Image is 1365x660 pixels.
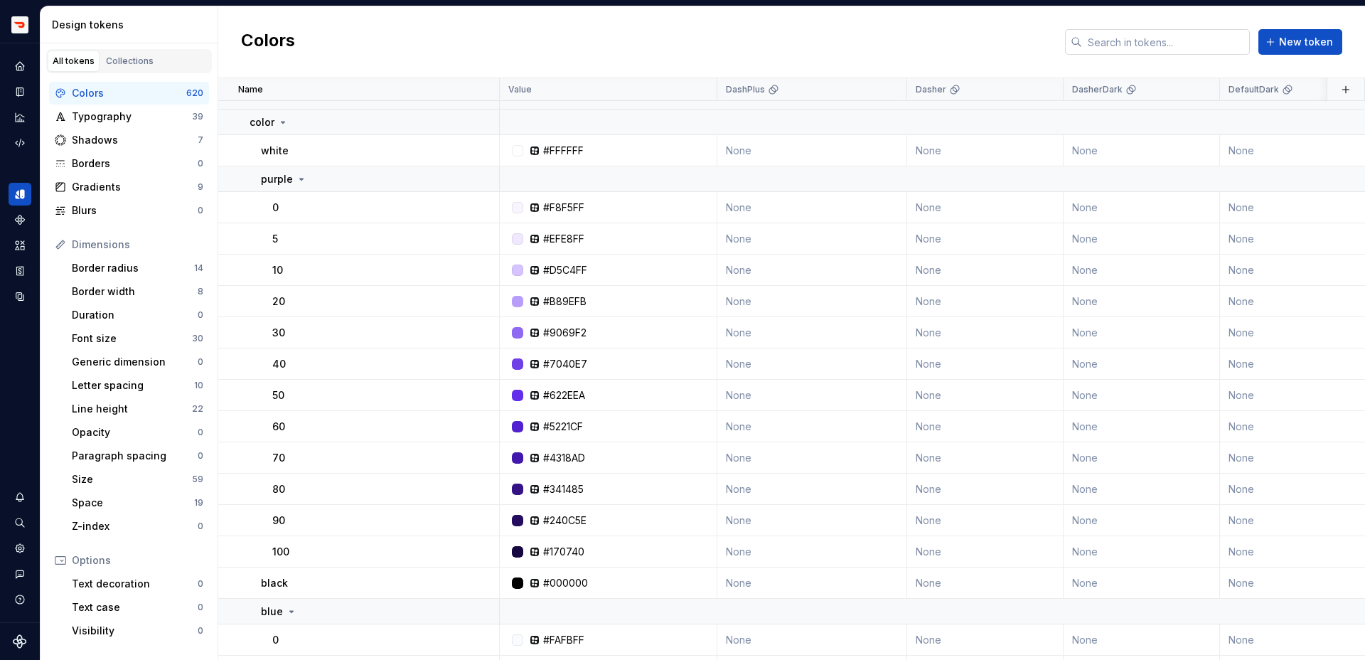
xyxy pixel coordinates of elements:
[261,605,283,619] p: blue
[261,144,289,158] p: white
[1064,568,1220,599] td: None
[194,497,203,509] div: 19
[9,80,31,103] a: Documentation
[717,505,907,536] td: None
[9,486,31,509] div: Notifications
[238,84,263,95] p: Name
[916,84,946,95] p: Dasher
[907,536,1064,568] td: None
[9,260,31,282] div: Storybook stories
[1064,192,1220,223] td: None
[198,521,203,532] div: 0
[72,577,198,591] div: Text decoration
[194,262,203,274] div: 14
[543,232,584,246] div: #EFE8FF
[1258,29,1342,55] button: New token
[72,203,198,218] div: Blurs
[1279,35,1333,49] span: New token
[717,442,907,474] td: None
[272,357,286,371] p: 40
[250,115,274,129] p: color
[907,380,1064,411] td: None
[543,144,584,158] div: #FFFFFF
[261,576,288,590] p: black
[543,482,584,496] div: #341485
[66,468,209,491] a: Size59
[52,18,212,32] div: Design tokens
[717,348,907,380] td: None
[192,111,203,122] div: 39
[198,309,203,321] div: 0
[717,317,907,348] td: None
[543,357,587,371] div: #7040E7
[49,129,209,151] a: Shadows7
[66,596,209,619] a: Text case0
[543,263,587,277] div: #D5C4FF
[1082,29,1250,55] input: Search in tokens...
[907,286,1064,317] td: None
[72,110,192,124] div: Typography
[198,181,203,193] div: 9
[717,286,907,317] td: None
[9,183,31,206] a: Design tokens
[1064,505,1220,536] td: None
[106,55,154,67] div: Collections
[49,82,209,105] a: Colors620
[9,563,31,585] button: Contact support
[198,625,203,637] div: 0
[72,261,194,275] div: Border radius
[261,172,293,186] p: purple
[543,545,584,559] div: #170740
[66,304,209,326] a: Duration0
[907,411,1064,442] td: None
[198,158,203,169] div: 0
[1064,624,1220,656] td: None
[72,156,198,171] div: Borders
[198,134,203,146] div: 7
[49,105,209,128] a: Typography39
[543,451,585,465] div: #4318AD
[9,234,31,257] div: Assets
[9,285,31,308] div: Data sources
[192,403,203,415] div: 22
[272,545,289,559] p: 100
[1064,442,1220,474] td: None
[272,201,279,215] p: 0
[543,388,585,403] div: #622EEA
[72,331,192,346] div: Font size
[72,519,198,533] div: Z-index
[49,176,209,198] a: Gradients9
[1064,411,1220,442] td: None
[198,286,203,297] div: 8
[9,55,31,78] a: Home
[1228,84,1279,95] p: DefaultDark
[543,513,587,528] div: #240C5E
[543,633,584,647] div: #FAFBFF
[272,294,285,309] p: 20
[1072,84,1123,95] p: DasherDark
[72,624,198,638] div: Visibility
[13,634,27,649] a: Supernova Logo
[9,132,31,154] div: Code automation
[72,308,198,322] div: Duration
[717,223,907,255] td: None
[726,84,765,95] p: DashPlus
[1064,536,1220,568] td: None
[192,474,203,485] div: 59
[72,378,194,393] div: Letter spacing
[66,327,209,350] a: Font size30
[272,513,285,528] p: 90
[194,380,203,391] div: 10
[907,223,1064,255] td: None
[907,474,1064,505] td: None
[543,420,583,434] div: #5221CF
[198,602,203,613] div: 0
[49,152,209,175] a: Borders0
[272,388,284,403] p: 50
[9,537,31,560] a: Settings
[907,348,1064,380] td: None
